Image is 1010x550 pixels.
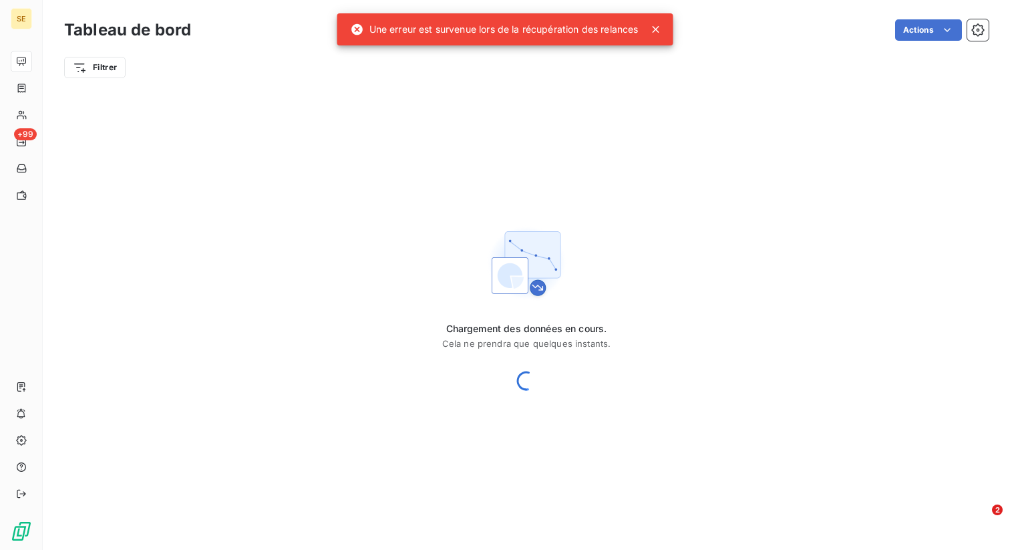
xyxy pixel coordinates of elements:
[442,338,611,349] span: Cela ne prendra que quelques instants.
[895,19,962,41] button: Actions
[484,221,569,306] img: First time
[64,57,126,78] button: Filtrer
[965,505,997,537] iframe: Intercom live chat
[11,521,32,542] img: Logo LeanPay
[351,17,639,41] div: Une erreur est survenue lors de la récupération des relances
[64,18,191,42] h3: Tableau de bord
[11,8,32,29] div: SE
[992,505,1003,515] span: 2
[442,322,611,335] span: Chargement des données en cours.
[14,128,37,140] span: +99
